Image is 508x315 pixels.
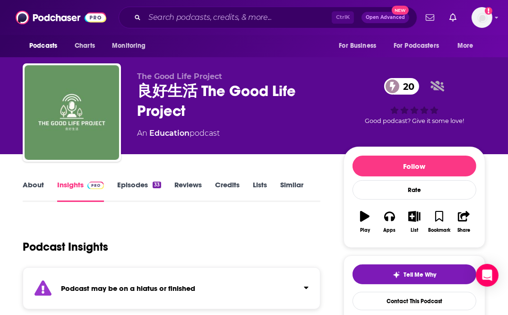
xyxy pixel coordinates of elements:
button: Bookmark [427,205,451,239]
div: 33 [153,182,161,188]
div: Rate [353,180,476,200]
button: tell me why sparkleTell Me Why [353,264,476,284]
span: For Podcasters [394,39,439,52]
div: 20Good podcast? Give it some love! [344,72,485,131]
span: Good podcast? Give it some love! [365,117,464,124]
input: Search podcasts, credits, & more... [145,10,332,25]
button: Play [353,205,377,239]
a: Education [149,129,189,138]
img: 良好生活 The Good Life Project [25,65,119,160]
img: Podchaser Pro [87,182,104,189]
a: About [23,180,44,202]
div: List [411,227,418,233]
a: Show notifications dropdown [446,9,460,26]
button: open menu [23,37,69,55]
button: Share [452,205,476,239]
div: Apps [384,227,396,233]
button: open menu [332,37,388,55]
button: open menu [387,37,453,55]
span: The Good Life Project [137,72,222,81]
button: Apps [377,205,402,239]
a: Credits [215,180,240,202]
div: Open Intercom Messenger [476,264,499,287]
strong: Podcast may be on a hiatus or finished [61,284,195,293]
div: Search podcasts, credits, & more... [119,7,417,28]
span: New [392,6,409,15]
span: Open Advanced [366,15,405,20]
button: open menu [451,37,485,55]
img: User Profile [472,7,492,28]
button: List [402,205,427,239]
a: Contact This Podcast [353,292,476,310]
a: Reviews [174,180,202,202]
div: Share [457,227,470,233]
a: Show notifications dropdown [422,9,438,26]
img: Podchaser - Follow, Share and Rate Podcasts [16,9,106,26]
a: Charts [69,37,101,55]
span: Charts [75,39,95,52]
button: Follow [353,156,476,176]
img: tell me why sparkle [393,271,400,279]
button: open menu [105,37,158,55]
a: Lists [253,180,267,202]
svg: Add a profile image [485,7,492,15]
div: Play [360,227,370,233]
button: Show profile menu [472,7,492,28]
span: Ctrl K [332,11,354,24]
div: Bookmark [428,227,450,233]
div: An podcast [137,128,220,139]
a: Episodes33 [117,180,161,202]
span: More [457,39,474,52]
h1: Podcast Insights [23,240,108,254]
span: For Business [339,39,376,52]
span: 20 [394,78,419,95]
button: Open AdvancedNew [362,12,409,23]
a: InsightsPodchaser Pro [57,180,104,202]
span: Monitoring [112,39,146,52]
a: 20 [384,78,419,95]
section: Click to expand status details [23,267,320,309]
a: Similar [280,180,303,202]
span: Podcasts [29,39,57,52]
span: Tell Me Why [404,271,437,279]
span: Logged in as shubbardidpr [472,7,492,28]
